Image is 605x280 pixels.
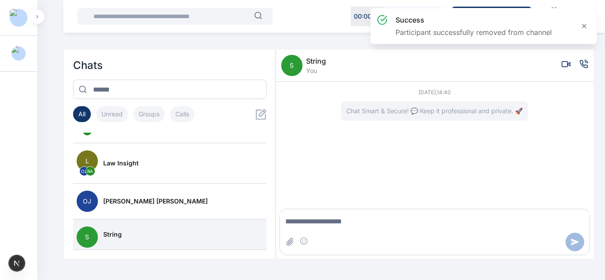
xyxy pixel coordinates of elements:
textarea: Message input [280,213,589,230]
span: string [306,56,326,66]
button: LOJRALaw Insight [73,143,267,184]
span: Chat Smart & Secure! 💬 Keep it professional and private. 🚀 [341,101,528,121]
span: L [77,150,98,172]
button: Logo [7,11,30,25]
button: Unread [96,106,128,122]
button: All [73,106,91,122]
img: Profile [12,46,26,61]
button: Profile [12,46,26,61]
img: Logo [10,9,27,27]
h3: success [396,15,552,25]
button: Sstring [73,219,267,250]
span: OJ [80,167,89,176]
button: Calls [170,106,194,122]
button: Attach file [285,237,294,248]
span: S [281,55,302,76]
button: Groups [133,106,165,122]
button: Voice call [579,60,588,69]
span: S [77,226,98,248]
button: OJ[PERSON_NAME] [PERSON_NAME] [73,184,267,219]
span: OJ [77,191,98,212]
button: Send message [566,233,584,251]
a: Calendar [539,3,569,30]
span: [DATE], 14:40 [419,89,451,96]
p: 00 : 00 : 00 [354,12,381,21]
span: [PERSON_NAME] [PERSON_NAME] [103,197,208,206]
span: string [103,230,122,239]
span: You [306,66,326,75]
span: Law Insight [103,159,139,168]
button: Insert emoji [299,237,308,245]
h2: Chats [73,58,267,73]
p: Participant successfully removed from channel [396,27,552,38]
button: Video call [562,60,570,69]
span: RA [86,167,95,176]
